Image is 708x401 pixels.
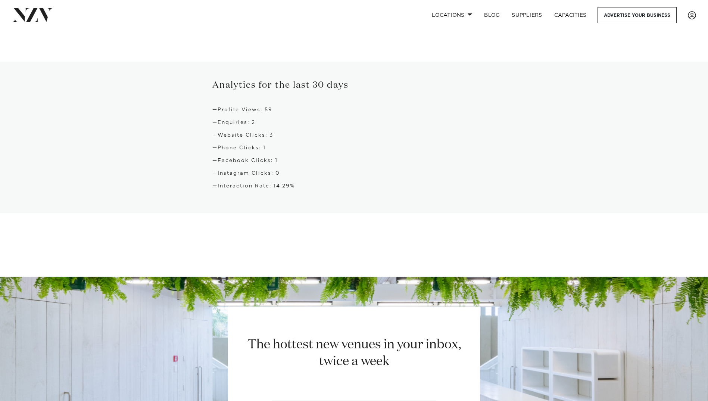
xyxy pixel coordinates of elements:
a: BLOG [478,7,506,23]
a: Advertise your business [598,7,677,23]
a: SUPPLIERS [506,7,548,23]
h3: Analytics for the last 30 days [212,80,495,91]
h4: Enquiries: 2 [212,119,495,126]
h4: Facebook Clicks: 1 [212,157,495,164]
a: Locations [426,7,478,23]
h4: Phone Clicks: 1 [212,144,495,151]
h4: Profile Views: 59 [212,106,495,113]
a: Capacities [548,7,593,23]
h4: Interaction Rate: 14.29% [212,183,495,189]
h4: Instagram Clicks: 0 [212,170,495,177]
h2: The hottest new venues in your inbox, twice a week [238,336,470,370]
h4: Website Clicks: 3 [212,132,495,139]
img: nzv-logo.png [12,8,53,22]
